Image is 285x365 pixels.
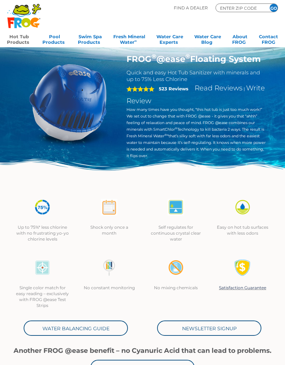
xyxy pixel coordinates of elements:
[83,224,136,236] p: Shock only once a month
[159,86,188,91] strong: 523 Reviews
[113,32,145,46] a: Fresh MineralWater∞
[127,106,266,159] p: How many times have you thought, “this hot tub is just too much work!” We set out to change that ...
[135,39,137,43] sup: ∞
[219,5,261,11] input: Zip Code Form
[164,133,169,137] sup: ®∞
[234,199,251,216] img: icon-atease-easy-on
[168,199,184,216] img: atease-icon-self-regulates
[16,224,69,242] p: Up to 75%* less chlorine with no frustrating yo-yo chlorine levels
[127,54,266,64] h1: FROG @ease Floating System
[149,224,202,242] p: Self regulates for continuous crystal clear water
[219,285,266,290] a: Satisfaction Guarantee
[127,69,266,82] h2: Quick and easy Hot Tub Sanitizer with minerals and up to 75% Less Chlorine
[24,321,128,336] a: Water Balancing Guide
[152,53,156,60] sup: ®
[78,32,102,46] a: Swim SpaProducts
[9,347,276,355] h1: Another FROG @ease benefit – no Cyanuric Acid that can lead to problems.
[34,199,51,216] img: icon-atease-75percent-less
[157,321,261,336] a: Newsletter Signup
[149,285,202,291] p: No mixing chemicals
[101,199,117,216] img: atease-icon-shock-once
[244,86,245,91] span: |
[195,84,243,92] a: Read Reviews
[185,53,190,60] sup: ®
[174,3,208,12] p: Find A Dealer
[232,32,248,46] a: AboutFROG
[16,285,69,308] p: Single color match for easy reading – exclusively with FROG @ease Test Strips
[216,224,269,236] p: Easy on hot tub surfaces with less odors
[127,86,154,92] span: 5
[175,127,177,130] sup: ®
[168,259,184,276] img: no-mixing1
[83,285,136,291] p: No constant monitoring
[42,32,67,46] a: PoolProducts
[34,259,51,276] img: icon-atease-color-match
[7,32,31,46] a: Hot TubProducts
[156,32,183,46] a: Water CareExperts
[101,259,117,276] img: no-constant-monitoring1
[19,54,116,151] img: hot-tub-product-atease-system.png
[270,4,278,12] input: GO
[194,32,221,46] a: Water CareBlog
[259,32,278,46] a: ContactFROG
[234,259,251,276] img: Satisfaction Guarantee Icon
